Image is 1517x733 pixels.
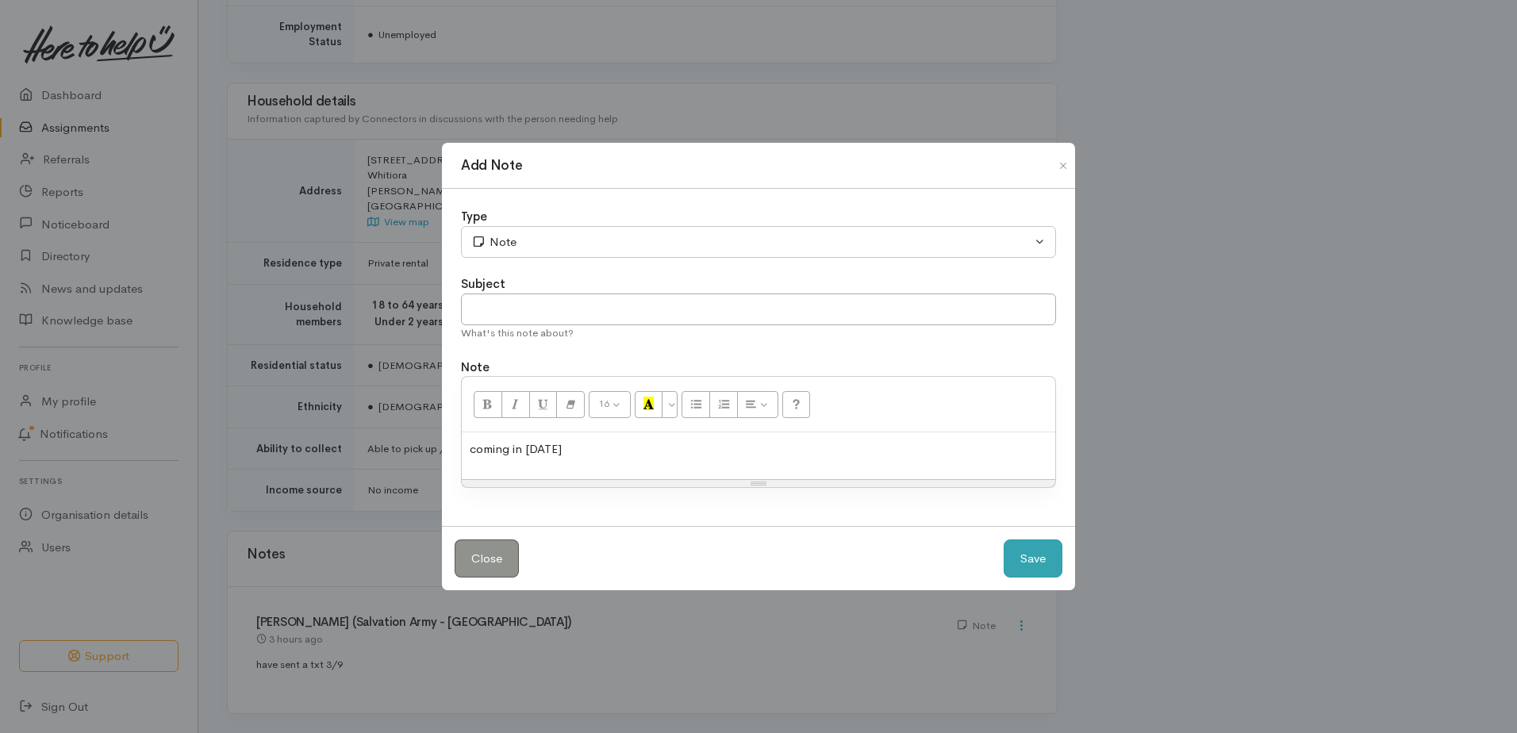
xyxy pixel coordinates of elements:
[556,391,585,418] button: Remove Font Style (CTRL+\)
[462,480,1055,487] div: Resize
[471,233,1031,251] div: Note
[461,155,522,176] h1: Add Note
[1004,539,1062,578] button: Save
[635,391,663,418] button: Recent Color
[682,391,710,418] button: Unordered list (CTRL+SHIFT+NUM7)
[470,440,1047,459] p: coming in [DATE]
[709,391,738,418] button: Ordered list (CTRL+SHIFT+NUM8)
[598,397,609,410] span: 16
[1050,156,1076,175] button: Close
[461,208,487,226] label: Type
[501,391,530,418] button: Italic (CTRL+I)
[662,391,678,418] button: More Color
[461,275,505,294] label: Subject
[455,539,519,578] button: Close
[461,359,490,377] label: Note
[461,226,1056,259] button: Note
[782,391,811,418] button: Help
[737,391,778,418] button: Paragraph
[529,391,558,418] button: Underline (CTRL+U)
[589,391,631,418] button: Font Size
[461,325,1056,341] div: What's this note about?
[474,391,502,418] button: Bold (CTRL+B)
